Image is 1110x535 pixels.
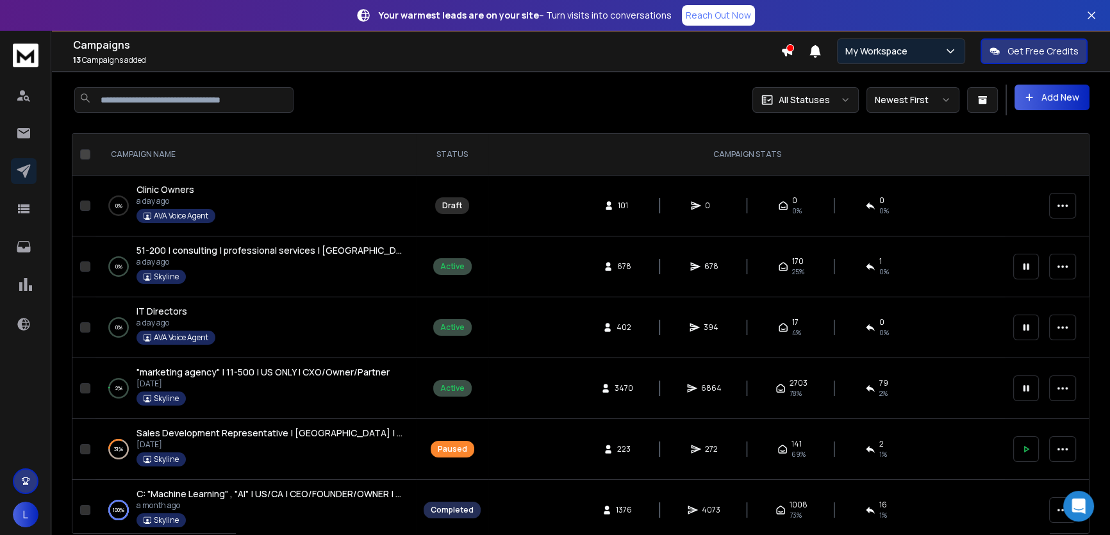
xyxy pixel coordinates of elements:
span: 223 [617,444,631,454]
a: 51-200 | consulting | professional services | [GEOGRAPHIC_DATA]/[GEOGRAPHIC_DATA] | CXO/Owner [137,244,403,257]
button: Newest First [866,87,959,113]
p: 100 % [113,504,124,516]
a: "marketing agency" | 11-500 | US ONLY | CXO/Owner/Partner [137,366,390,379]
td: 0%Clinic Ownersa day agoAVA Voice Agent [95,176,416,236]
button: L [13,502,38,527]
a: Clinic Owners [137,183,194,196]
span: 272 [705,444,718,454]
span: 141 [791,439,802,449]
span: 394 [704,322,718,333]
span: 0 [879,195,884,206]
span: 0 % [879,267,889,277]
p: All Statuses [779,94,830,106]
td: 31%Sales Development Representative | [GEOGRAPHIC_DATA] | 24 Hrs[DATE]Skyline [95,419,416,480]
p: a day ago [137,196,215,206]
span: 69 % [791,449,806,459]
td: 0%51-200 | consulting | professional services | [GEOGRAPHIC_DATA]/[GEOGRAPHIC_DATA] | CXO/Ownera ... [95,236,416,297]
span: 2 % [879,388,888,399]
p: AVA Voice Agent [154,333,208,343]
p: a day ago [137,318,215,328]
span: 16 [879,500,887,510]
a: IT Directors [137,305,187,318]
p: Skyline [154,272,179,282]
span: IT Directors [137,305,187,317]
span: 78 % [790,388,802,399]
img: logo [13,44,38,67]
th: CAMPAIGN STATS [488,134,1006,176]
p: Reach Out Now [686,9,751,22]
span: 0% [792,206,802,216]
span: 4 % [792,327,801,338]
span: 25 % [792,267,804,277]
p: – Turn visits into conversations [379,9,672,22]
span: 0 [879,317,884,327]
span: 2703 [790,378,808,388]
button: Get Free Credits [981,38,1088,64]
h1: Campaigns [73,37,781,53]
span: "marketing agency" | 11-500 | US ONLY | CXO/Owner/Partner [137,366,390,378]
span: 4073 [702,505,720,515]
span: 1008 [790,500,808,510]
div: Draft [442,201,462,211]
div: Active [440,322,465,333]
p: Skyline [154,515,179,525]
th: CAMPAIGN NAME [95,134,416,176]
span: 101 [618,201,631,211]
span: 3470 [615,383,633,393]
p: 0 % [115,260,122,273]
span: 0 [705,201,718,211]
p: Get Free Credits [1007,45,1079,58]
span: 678 [617,261,631,272]
p: 2 % [115,382,122,395]
p: [DATE] [137,379,390,389]
span: 1 % [879,510,887,520]
a: Reach Out Now [682,5,755,26]
div: Completed [431,505,474,515]
span: 73 % [790,510,802,520]
div: Open Intercom Messenger [1063,491,1094,522]
span: 17 [792,317,799,327]
p: a day ago [137,257,403,267]
span: 402 [617,322,631,333]
span: 79 [879,378,888,388]
td: 2%"marketing agency" | 11-500 | US ONLY | CXO/Owner/Partner[DATE]Skyline [95,358,416,419]
span: 2 [879,439,884,449]
strong: Your warmest leads are on your site [379,9,539,21]
span: 1 [879,256,882,267]
span: 0 % [879,327,889,338]
span: Clinic Owners [137,183,194,195]
p: My Workspace [845,45,913,58]
span: 13 [73,54,81,65]
span: 678 [704,261,718,272]
a: C: "Machine Learning" , "AI" | US/CA | CEO/FOUNDER/OWNER | 50-500 [137,488,403,500]
span: 1 % [879,449,887,459]
span: 6864 [701,383,722,393]
div: Active [440,261,465,272]
p: 0 % [115,199,122,212]
p: AVA Voice Agent [154,211,208,221]
p: Skyline [154,454,179,465]
span: 0% [879,206,889,216]
span: 1376 [616,505,632,515]
button: Add New [1015,85,1089,110]
span: 170 [792,256,804,267]
a: Sales Development Representative | [GEOGRAPHIC_DATA] | 24 Hrs [137,427,403,440]
span: 51-200 | consulting | professional services | [GEOGRAPHIC_DATA]/[GEOGRAPHIC_DATA] | CXO/Owner [137,244,574,256]
span: Sales Development Representative | [GEOGRAPHIC_DATA] | 24 Hrs [137,427,424,439]
p: [DATE] [137,440,403,450]
div: Paused [438,444,467,454]
p: 0 % [115,321,122,334]
span: 0 [792,195,797,206]
p: Skyline [154,393,179,404]
div: Active [440,383,465,393]
td: 0%IT Directorsa day agoAVA Voice Agent [95,297,416,358]
span: C: "Machine Learning" , "AI" | US/CA | CEO/FOUNDER/OWNER | 50-500 [137,488,427,500]
p: Campaigns added [73,55,781,65]
th: STATUS [416,134,488,176]
p: a month ago [137,500,403,511]
p: 31 % [114,443,123,456]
